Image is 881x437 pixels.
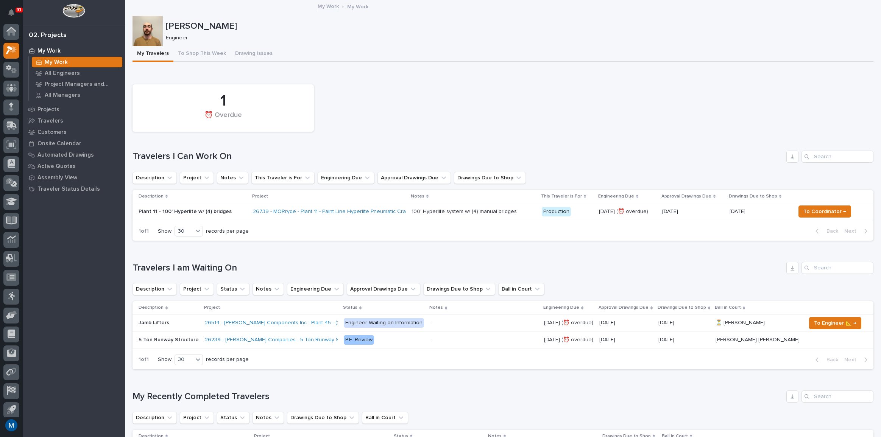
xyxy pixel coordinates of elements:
p: My Work [45,59,68,66]
h1: My Recently Completed Travelers [133,391,783,402]
a: Assembly View [23,172,125,183]
div: - [430,337,432,343]
h1: Travelers I am Waiting On [133,263,783,274]
p: [DATE] (⏰ overdue) [599,208,656,215]
span: Next [844,228,861,235]
a: Project Managers and Engineers [29,79,125,89]
input: Search [801,151,873,163]
p: Project [204,303,220,312]
button: To Shop This Week [173,46,231,62]
p: Assembly View [37,174,77,181]
p: Project [252,192,268,201]
button: Engineering Due [318,172,374,184]
img: Workspace Logo [62,4,85,18]
a: 26239 - [PERSON_NAME] Companies - 5 Ton Runway Structure [205,337,358,343]
button: Back [809,356,841,363]
p: Customers [37,129,67,136]
p: records per page [206,356,249,363]
p: Ball in Court [715,303,741,312]
button: Notes [217,172,248,184]
p: Status [343,303,357,312]
tr: 5 Ton Runway Structure5 Ton Runway Structure 26239 - [PERSON_NAME] Companies - 5 Ton Runway Struc... [133,331,873,348]
button: To Engineer 📐 → [809,317,861,329]
p: Description [139,192,164,201]
p: All Engineers [45,70,80,77]
button: Ball in Court [498,283,544,295]
button: Project [180,172,214,184]
tr: Jamb LiftersJamb Lifters 26514 - [PERSON_NAME] Components Inc - Plant 45 - (2) Hyperlite ¼ ton br... [133,314,873,331]
p: My Work [37,48,61,54]
button: Drawing Issues [231,46,277,62]
a: Active Quotes [23,160,125,172]
p: Show [158,356,172,363]
p: Approval Drawings Due [599,303,649,312]
p: Engineering Due [598,192,634,201]
a: All Engineers [29,68,125,78]
button: Notes [253,412,284,424]
p: 1 of 1 [133,350,155,369]
a: My Work [318,2,339,10]
a: Traveler Status Details [23,183,125,194]
span: Back [822,356,838,363]
a: All Managers [29,90,125,100]
button: Engineering Due [287,283,344,295]
button: Status [217,412,249,424]
a: Projects [23,104,125,115]
p: [DATE] (⏰ overdue) [544,318,595,326]
p: 5 Ton Runway Structure [139,335,200,343]
div: 1 [145,92,301,110]
p: This Traveler is For [541,192,582,201]
p: Travelers [37,118,63,124]
input: Search [801,262,873,274]
p: Traveler Status Details [37,186,100,193]
a: Customers [23,126,125,138]
p: Description [139,303,164,312]
input: Search [801,390,873,403]
div: ⏰ Overdue [145,111,301,127]
p: Approval Drawings Due [661,192,711,201]
p: Show [158,228,172,235]
p: [DATE] [658,318,676,326]
p: Projects [37,106,59,113]
span: Back [822,228,838,235]
p: My Work [347,2,368,10]
p: ⏳ [PERSON_NAME] [716,318,766,326]
span: Next [844,356,861,363]
p: Plant 11 - 100' Hyperlite w/ (4) bridges [139,208,247,215]
p: Jamb Lifters [139,318,171,326]
p: 91 [17,7,22,12]
button: users-avatar [3,417,19,433]
button: Drawings Due to Shop [287,412,359,424]
button: To Coordinator → [798,205,851,218]
a: 26514 - [PERSON_NAME] Components Inc - Plant 45 - (2) Hyperlite ¼ ton bridge cranes; 24’ x 60’ [205,320,439,326]
p: [DATE] [599,320,652,326]
p: Engineer [166,35,867,41]
span: To Engineer 📐 → [814,319,856,328]
p: [DATE] [599,337,652,343]
p: Notes [429,303,443,312]
button: Notes [253,283,284,295]
p: [PERSON_NAME] [PERSON_NAME] [716,335,801,343]
p: Drawings Due to Shop [658,303,706,312]
button: Project [180,412,214,424]
p: [DATE] [658,335,676,343]
button: Approval Drawings Due [377,172,451,184]
p: [PERSON_NAME] [166,21,870,32]
div: P.E. Review [344,335,374,345]
button: Ball in Court [362,412,408,424]
p: Active Quotes [37,163,76,170]
a: Travelers [23,115,125,126]
p: [DATE] [662,208,724,215]
p: All Managers [45,92,80,99]
p: Automated Drawings [37,152,94,159]
button: This Traveler is For [251,172,315,184]
div: Production [542,207,571,216]
button: Description [133,283,177,295]
h1: Travelers I Can Work On [133,151,783,162]
div: 30 [175,227,193,235]
div: 30 [175,356,193,364]
button: Drawings Due to Shop [454,172,526,184]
